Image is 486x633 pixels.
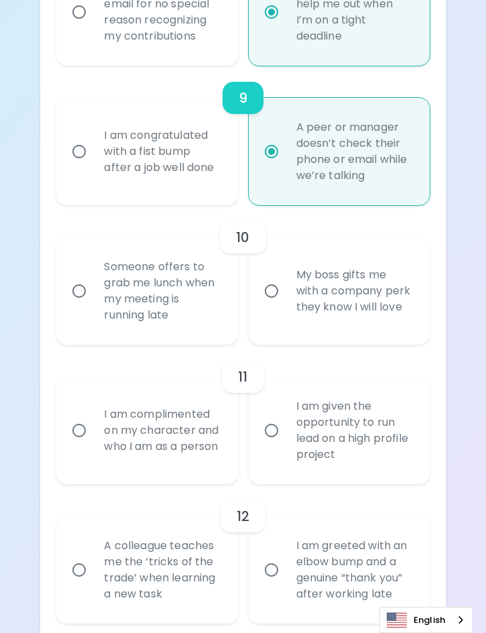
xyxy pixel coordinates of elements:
[93,243,230,339] div: Someone offers to grab me lunch when my meeting is running late
[380,608,472,632] a: English
[56,484,429,624] div: choice-group-check
[237,506,249,527] h6: 12
[236,227,249,248] h6: 10
[379,607,473,633] aside: Language selected: English
[56,345,429,484] div: choice-group-check
[286,522,422,618] div: I am greeted with an elbow bump and a genuine “thank you” after working late
[93,522,230,618] div: A colleague teaches me the ‘tricks of the trade’ when learning a new task
[286,103,422,200] div: A peer or manager doesn’t check their phone or email while we’re talking
[286,382,422,479] div: I am given the opportunity to run lead on a high profile project
[238,366,247,388] h6: 11
[93,390,230,471] div: I am complimented on my character and who I am as a person
[286,251,422,331] div: My boss gifts me with a company perk they know I will love
[239,87,247,109] h6: 9
[56,66,429,205] div: choice-group-check
[379,607,473,633] div: Language
[56,205,429,345] div: choice-group-check
[93,111,230,192] div: I am congratulated with a fist bump after a job well done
